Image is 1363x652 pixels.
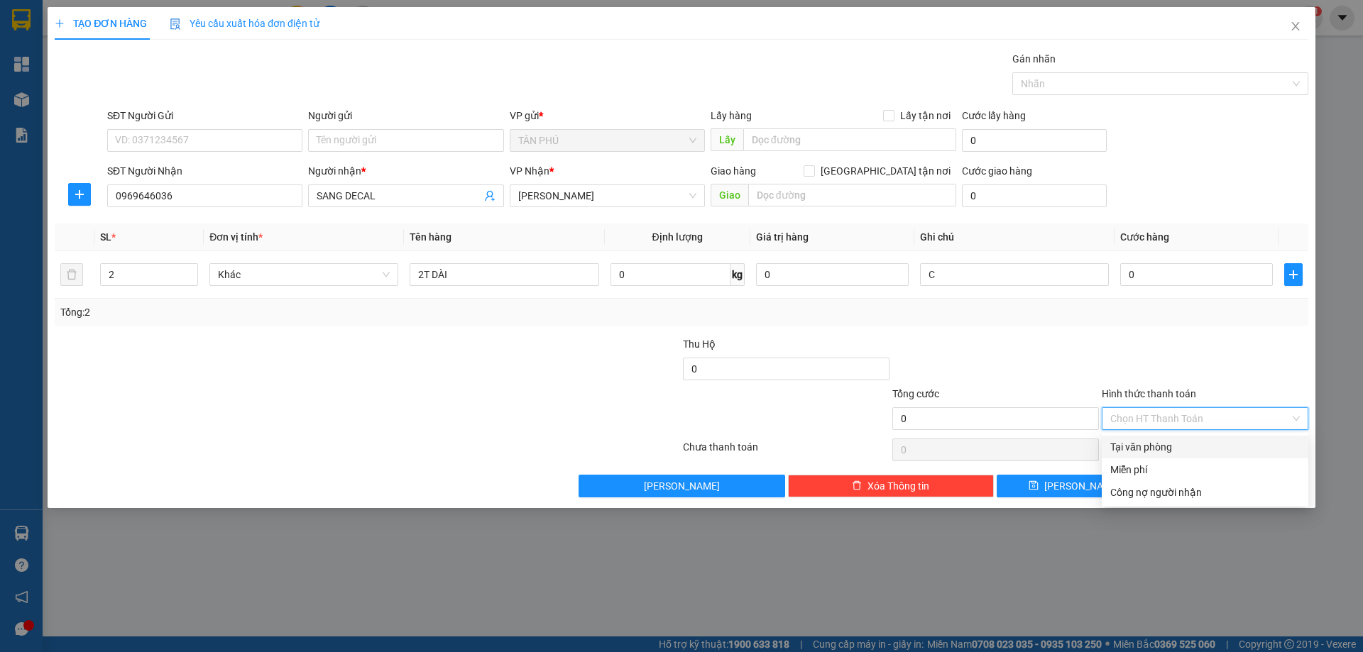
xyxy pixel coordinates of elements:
[962,165,1032,177] label: Cước giao hàng
[1284,263,1303,286] button: plus
[60,304,526,320] div: Tổng: 2
[100,231,111,243] span: SL
[962,184,1107,207] input: Cước giao hàng
[920,263,1109,286] input: Ghi Chú
[68,183,91,206] button: plus
[894,108,956,123] span: Lấy tận nơi
[55,18,147,29] span: TẠO ĐƠN HÀNG
[867,478,929,494] span: Xóa Thông tin
[308,108,503,123] div: Người gửi
[711,165,756,177] span: Giao hàng
[756,263,909,286] input: 0
[510,108,705,123] div: VP gửi
[1285,269,1302,280] span: plus
[711,128,743,151] span: Lấy
[962,110,1026,121] label: Cước lấy hàng
[730,263,745,286] span: kg
[1012,53,1056,65] label: Gán nhãn
[1110,439,1300,455] div: Tại văn phòng
[410,263,598,286] input: VD: Bàn, Ghế
[892,388,939,399] span: Tổng cước
[756,231,809,243] span: Giá trị hàng
[60,263,83,286] button: delete
[107,163,302,179] div: SĐT Người Nhận
[1110,462,1300,477] div: Miễn phí
[209,231,263,243] span: Đơn vị tính
[681,439,891,464] div: Chưa thanh toán
[644,478,720,494] span: [PERSON_NAME]
[55,18,65,28] span: plus
[484,190,496,201] span: user-add
[1029,480,1039,492] span: save
[92,12,206,44] div: [PERSON_NAME]
[69,189,90,200] span: plus
[92,12,126,27] span: Nhận:
[146,89,165,109] span: SL
[1102,481,1308,504] div: Cước gửi hàng sẽ được ghi vào công nợ của người nhận
[12,91,206,109] div: Tên hàng: 1 BỊCH ( : 1 )
[1044,478,1120,494] span: [PERSON_NAME]
[815,163,956,179] span: [GEOGRAPHIC_DATA] tận nơi
[12,12,82,46] div: TÂN PHÚ
[308,163,503,179] div: Người nhận
[652,231,703,243] span: Định lượng
[711,184,748,206] span: Giao
[170,18,181,30] img: icon
[92,44,206,61] div: ANH HẬU
[748,184,956,206] input: Dọc đường
[579,475,785,497] button: [PERSON_NAME]
[1276,7,1315,47] button: Close
[170,18,319,29] span: Yêu cầu xuất hóa đơn điện tử
[12,13,34,28] span: Gửi:
[914,223,1115,251] th: Ghi chú
[518,130,696,151] span: TÂN PHÚ
[518,185,696,206] span: TAM QUAN
[788,475,995,497] button: deleteXóa Thông tin
[510,165,549,177] span: VP Nhận
[852,480,862,492] span: delete
[683,338,716,350] span: Thu Hộ
[743,128,956,151] input: Dọc đường
[1120,231,1169,243] span: Cước hàng
[107,108,302,123] div: SĐT Người Gửi
[962,129,1107,152] input: Cước lấy hàng
[997,475,1151,497] button: save[PERSON_NAME]
[218,264,390,285] span: Khác
[1290,21,1301,32] span: close
[1102,388,1196,399] label: Hình thức thanh toán
[410,231,451,243] span: Tên hàng
[711,110,752,121] span: Lấy hàng
[1110,485,1300,500] div: Công nợ người nhận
